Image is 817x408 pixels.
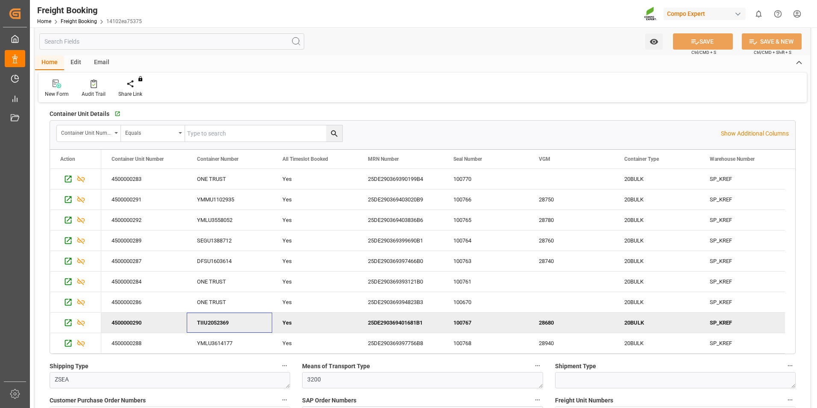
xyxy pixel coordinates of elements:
[45,90,69,98] div: New Form
[358,313,443,333] div: 25DE290369401681B1
[50,313,101,333] div: Press SPACE to deselect this row.
[532,394,543,405] button: SAP Order Numbers
[50,292,101,313] div: Press SPACE to select this row.
[64,56,88,70] div: Edit
[443,169,529,189] div: 100770
[624,251,689,271] div: 20BULK
[50,109,109,118] span: Container Unit Details
[187,189,272,210] div: YMMU1102935
[279,360,290,371] button: Shipping Type
[555,362,596,371] span: Shipment Type
[699,189,785,210] div: SP_KREF
[699,292,785,312] div: SP_KREF
[125,127,176,137] div: Equals
[624,169,689,189] div: 20BULK
[443,210,529,230] div: 100765
[358,292,443,312] div: 25DE290369394823B3
[101,169,187,189] div: 4500000283
[282,334,347,353] div: Yes
[282,272,347,292] div: Yes
[624,293,689,312] div: 20BULK
[101,231,187,251] div: 4500000289
[101,313,785,333] div: Press SPACE to deselect this row.
[749,4,768,24] button: show 0 new notifications
[699,231,785,251] div: SP_KREF
[539,156,550,162] span: VGM
[61,127,112,137] div: Container Unit Number
[282,251,347,271] div: Yes
[50,210,101,231] div: Press SPACE to select this row.
[61,18,97,24] a: Freight Booking
[282,313,347,333] div: Yes
[187,272,272,292] div: ONE TRUST
[368,156,399,162] span: MRN Number
[664,6,749,22] button: Compo Expert
[101,251,785,272] div: Press SPACE to select this row.
[101,333,785,354] div: Press SPACE to select this row.
[710,156,755,162] span: Warehouse Number
[699,251,785,271] div: SP_KREF
[187,210,272,230] div: YMLU3558052
[664,8,746,20] div: Compo Expert
[50,272,101,292] div: Press SPACE to select this row.
[101,210,785,231] div: Press SPACE to select this row.
[443,313,529,333] div: 100767
[624,156,659,162] span: Container Type
[50,396,146,405] span: Customer Purchase Order Numbers
[624,190,689,210] div: 20BULK
[82,90,106,98] div: Audit Trail
[742,33,802,50] button: SAVE & NEW
[187,313,272,333] div: TIIU2052369
[699,333,785,353] div: SP_KREF
[50,231,101,251] div: Press SPACE to select this row.
[35,56,64,70] div: Home
[101,231,785,251] div: Press SPACE to select this row.
[37,4,142,17] div: Freight Booking
[532,360,543,371] button: Means of Transport Type
[37,18,51,24] a: Home
[691,49,716,56] span: Ctrl/CMD + S
[187,231,272,251] div: SEGU1388712
[101,272,785,292] div: Press SPACE to select this row.
[197,156,238,162] span: Container Number
[101,251,187,271] div: 4500000287
[39,33,304,50] input: Search Fields
[624,313,689,333] div: 20BULK
[101,210,187,230] div: 4500000292
[101,272,187,292] div: 4500000284
[529,210,614,230] div: 28780
[529,313,614,333] div: 28680
[645,33,663,50] button: open menu
[101,313,187,333] div: 4500000290
[673,33,733,50] button: SAVE
[302,362,370,371] span: Means of Transport Type
[50,372,290,388] textarea: ZSEA
[699,272,785,292] div: SP_KREF
[50,189,101,210] div: Press SPACE to select this row.
[50,169,101,189] div: Press SPACE to select this row.
[101,333,187,353] div: 4500000288
[60,156,75,162] div: Action
[282,231,347,251] div: Yes
[358,272,443,292] div: 25DE290369393121B0
[282,190,347,210] div: Yes
[101,169,785,189] div: Press SPACE to select this row.
[624,334,689,353] div: 20BULK
[529,251,614,271] div: 28740
[187,292,272,312] div: ONE TRUST
[768,4,788,24] button: Help Center
[187,169,272,189] div: ONE TRUST
[279,394,290,405] button: Customer Purchase Order Numbers
[358,169,443,189] div: 25DE290369390199B4
[302,396,356,405] span: SAP Order Numbers
[555,396,613,405] span: Freight Unit Numbers
[112,156,164,162] span: Container Unit Number
[101,292,187,312] div: 4500000286
[185,125,342,142] input: Type to search
[101,292,785,313] div: Press SPACE to select this row.
[754,49,791,56] span: Ctrl/CMD + Shift + S
[282,156,328,162] span: All Timeslot Booked
[50,333,101,354] div: Press SPACE to select this row.
[187,333,272,353] div: YMLU3614177
[699,169,785,189] div: SP_KREF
